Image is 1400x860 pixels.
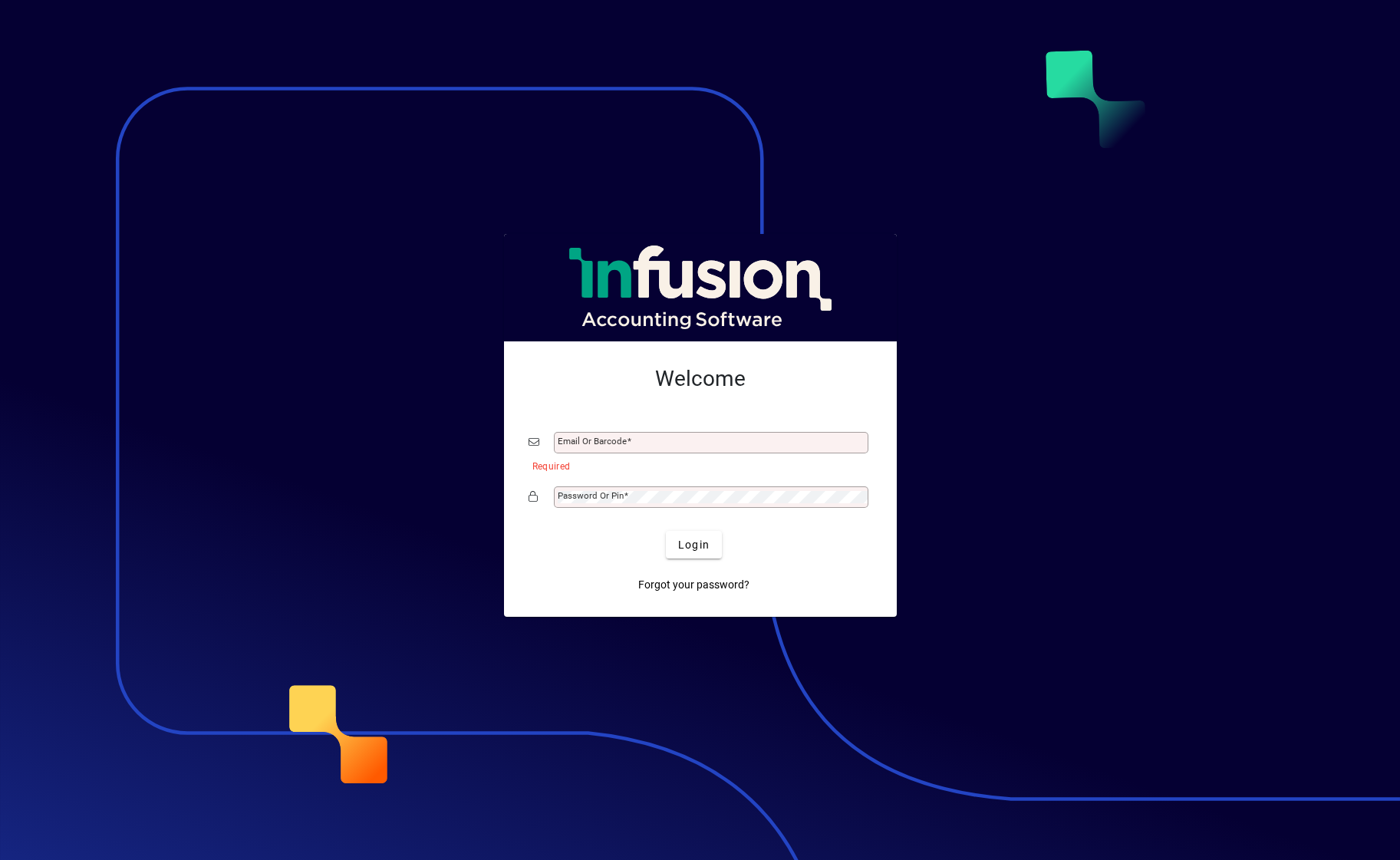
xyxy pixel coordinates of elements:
[529,366,872,392] h2: Welcome
[638,577,749,593] span: Forgot your password?
[558,490,624,501] mat-label: Password or Pin
[632,571,756,598] a: Forgot your password?
[558,436,627,446] mat-label: Email or Barcode
[678,537,710,553] span: Login
[532,457,860,473] mat-error: Required
[666,531,722,559] button: Login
